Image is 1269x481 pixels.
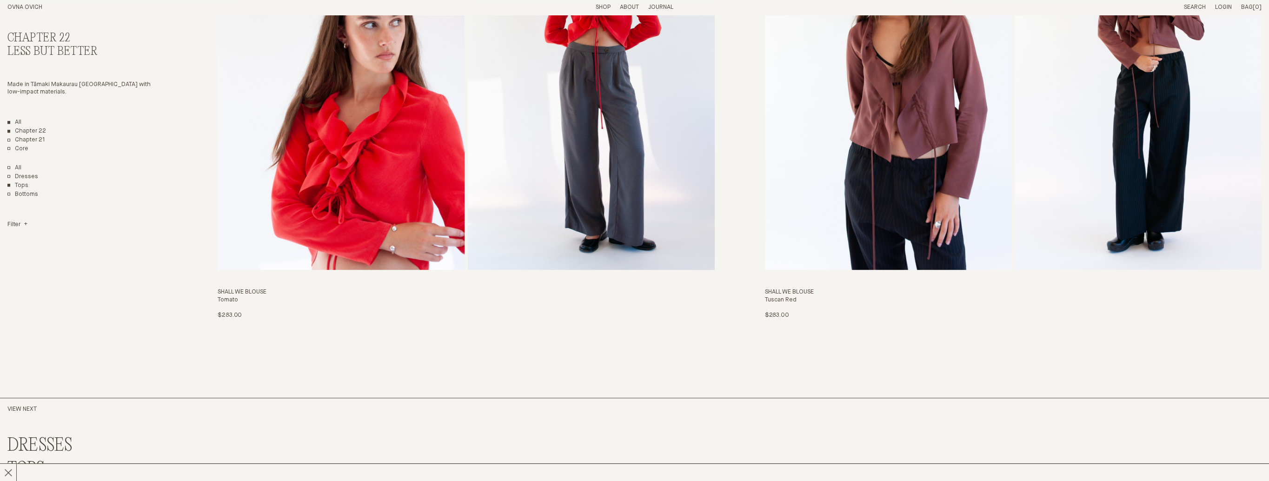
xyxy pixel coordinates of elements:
[218,296,714,304] h4: Tomato
[1253,4,1262,10] span: [0]
[7,136,45,144] a: Chapter 21
[7,4,42,10] a: Home
[648,4,673,10] a: Journal
[7,145,28,153] a: Core
[7,460,45,480] a: TOPS
[7,119,21,127] a: All
[7,127,46,135] a: Chapter 22
[7,32,158,45] h2: Chapter 22
[7,173,38,181] a: Dresses
[218,312,242,320] p: $283.00
[7,81,158,97] p: Made in Tāmaki Makaurau [GEOGRAPHIC_DATA] with low-impact materials.
[7,436,73,456] a: DRESSES
[218,288,714,296] h3: Shall We Blouse
[7,221,27,229] summary: Filter
[7,45,158,59] h3: Less But Better
[1215,4,1232,10] a: Login
[620,4,639,12] summary: About
[765,296,1262,304] h4: Tuscan Red
[765,312,789,320] p: $283.00
[7,191,38,199] a: Bottoms
[596,4,611,10] a: Shop
[765,288,1262,296] h3: Shall We Blouse
[1241,4,1253,10] span: Bag
[7,164,21,172] a: Show All
[7,406,210,414] h2: View Next
[1184,4,1206,10] a: Search
[7,182,28,190] a: Tops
